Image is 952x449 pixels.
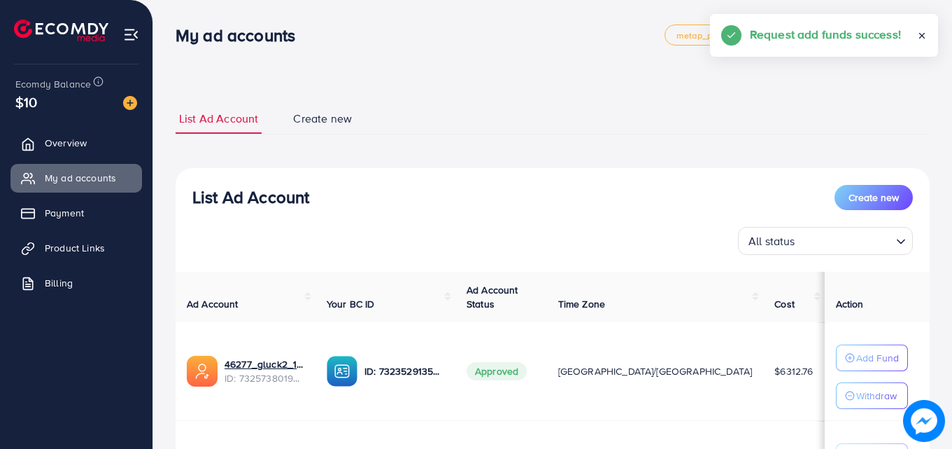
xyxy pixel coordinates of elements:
[176,25,306,46] h3: My ad accounts
[293,111,352,127] span: Create new
[192,187,309,207] h3: List Ad Account
[856,350,899,366] p: Add Fund
[746,231,798,251] span: All status
[467,283,518,311] span: Ad Account Status
[123,96,137,110] img: image
[187,356,218,387] img: ic-ads-acc.e4c84228.svg
[327,297,375,311] span: Your BC ID
[10,164,142,192] a: My ad accounts
[856,387,897,404] p: Withdraw
[750,25,901,43] h5: Request add funds success!
[45,206,84,220] span: Payment
[774,364,813,378] span: $6312.76
[738,227,913,255] div: Search for option
[364,363,444,380] p: ID: 7323529135098331137
[327,356,357,387] img: ic-ba-acc.ded83a64.svg
[558,297,605,311] span: Time Zone
[848,191,899,205] span: Create new
[187,297,239,311] span: Ad Account
[836,345,908,371] button: Add Fund
[123,27,139,43] img: menu
[10,269,142,297] a: Billing
[45,276,73,290] span: Billing
[676,31,762,40] span: metap_pakistan_001
[10,199,142,227] a: Payment
[45,241,105,255] span: Product Links
[834,185,913,210] button: Create new
[179,111,258,127] span: List Ad Account
[14,20,108,41] img: logo
[15,77,91,91] span: Ecomdy Balance
[225,357,304,371] a: 46277_gluck2_1705656333992
[800,228,890,251] input: Search for option
[45,171,116,185] span: My ad accounts
[10,129,142,157] a: Overview
[225,357,304,386] div: <span class='underline'>46277_gluck2_1705656333992</span></br>7325738019401580545
[836,382,908,409] button: Withdraw
[558,364,753,378] span: [GEOGRAPHIC_DATA]/[GEOGRAPHIC_DATA]
[836,297,864,311] span: Action
[15,92,37,112] span: $10
[665,25,774,46] a: metap_pakistan_001
[45,136,87,150] span: Overview
[10,234,142,262] a: Product Links
[467,362,527,380] span: Approved
[905,402,942,439] img: image
[774,297,795,311] span: Cost
[225,371,304,385] span: ID: 7325738019401580545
